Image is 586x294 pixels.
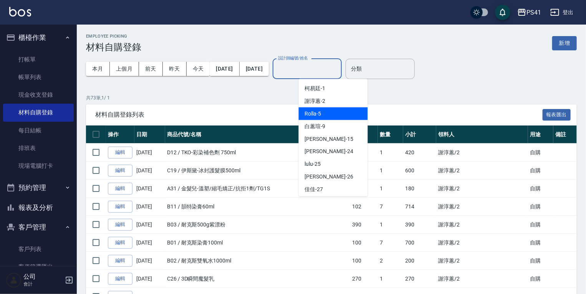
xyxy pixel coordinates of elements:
[528,180,553,198] td: 自購
[108,273,132,285] a: 編輯
[3,86,74,104] a: 現金收支登錄
[350,234,378,252] td: 100
[165,162,350,180] td: C19 / 伊斯黛-冰封護髮膜500ml
[3,122,74,139] a: 每日結帳
[3,157,74,175] a: 現場電腦打卡
[305,135,353,143] span: [PERSON_NAME] -15
[3,217,74,237] button: 客戶管理
[3,139,74,157] a: 排班表
[528,270,553,288] td: 自購
[3,51,74,68] a: 打帳單
[134,198,165,216] td: [DATE]
[23,273,63,281] h5: 公司
[240,62,269,76] button: [DATE]
[543,111,571,118] a: 報表匯出
[403,162,436,180] td: 600
[378,180,403,198] td: 1
[436,198,528,216] td: 謝淳蕙 /2
[403,180,436,198] td: 180
[436,162,528,180] td: 謝淳蕙 /2
[403,252,436,270] td: 200
[86,42,141,53] h3: 材料自購登錄
[436,180,528,198] td: 謝淳蕙 /2
[378,270,403,288] td: 1
[436,126,528,144] th: 領料人
[23,281,63,287] p: 會計
[350,270,378,288] td: 270
[108,219,132,231] a: 編輯
[436,252,528,270] td: 謝淳蕙 /2
[495,5,510,20] button: save
[403,144,436,162] td: 420
[95,111,543,119] span: 材料自購登錄列表
[436,144,528,162] td: 謝淳蕙 /2
[165,180,350,198] td: A31 / 金髮兒-溫塑/縮毛矯正/抗拒1劑/TG1S
[526,8,541,17] div: PS41
[86,34,141,39] h2: Employee Picking
[165,270,350,288] td: C26 / 3D瞬間魔髮乳
[139,62,163,76] button: 前天
[134,126,165,144] th: 日期
[165,144,350,162] td: D12 / TKO-彩染補色劑 750ml
[305,84,326,92] span: 柯易廷 -1
[378,252,403,270] td: 2
[106,126,134,144] th: 操作
[528,252,553,270] td: 自購
[86,62,110,76] button: 本月
[108,255,132,267] a: 編輯
[165,234,350,252] td: B01 / 耐克斯染膏100ml
[134,234,165,252] td: [DATE]
[134,216,165,234] td: [DATE]
[403,270,436,288] td: 270
[134,144,165,162] td: [DATE]
[210,62,239,76] button: [DATE]
[6,273,22,288] img: Person
[305,160,321,168] span: lulu -25
[552,36,577,50] button: 新增
[3,198,74,218] button: 報表及分析
[165,252,350,270] td: B02 / 耐克斯雙氧水1000ml
[528,216,553,234] td: 自購
[403,126,436,144] th: 小計
[305,110,321,118] span: Rolla -5
[378,162,403,180] td: 1
[403,216,436,234] td: 390
[553,126,579,144] th: 備註
[528,198,553,216] td: 自購
[528,126,553,144] th: 用途
[134,180,165,198] td: [DATE]
[278,55,308,61] label: 設計師編號/姓名
[547,5,577,20] button: 登出
[305,173,353,181] span: [PERSON_NAME] -26
[543,109,571,121] button: 報表匯出
[165,198,350,216] td: B11 / 韻特染膏60ml
[108,237,132,249] a: 編輯
[165,216,350,234] td: B03 / 耐克斯500g紫漂粉
[514,5,544,20] button: PS41
[108,147,132,159] a: 編輯
[436,270,528,288] td: 謝淳蕙 /2
[403,198,436,216] td: 714
[436,234,528,252] td: 謝淳蕙 /2
[350,252,378,270] td: 100
[163,62,187,76] button: 昨天
[3,68,74,86] a: 帳單列表
[528,144,553,162] td: 自購
[378,234,403,252] td: 7
[436,216,528,234] td: 謝淳蕙 /2
[134,162,165,180] td: [DATE]
[9,7,31,17] img: Logo
[528,162,553,180] td: 自購
[187,62,210,76] button: 今天
[108,165,132,177] a: 編輯
[552,39,577,46] a: 新增
[3,104,74,121] a: 材料自購登錄
[108,183,132,195] a: 編輯
[378,144,403,162] td: 1
[134,252,165,270] td: [DATE]
[305,122,326,130] span: 白蕙瑄 -9
[350,198,378,216] td: 102
[350,216,378,234] td: 390
[528,234,553,252] td: 自購
[378,198,403,216] td: 7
